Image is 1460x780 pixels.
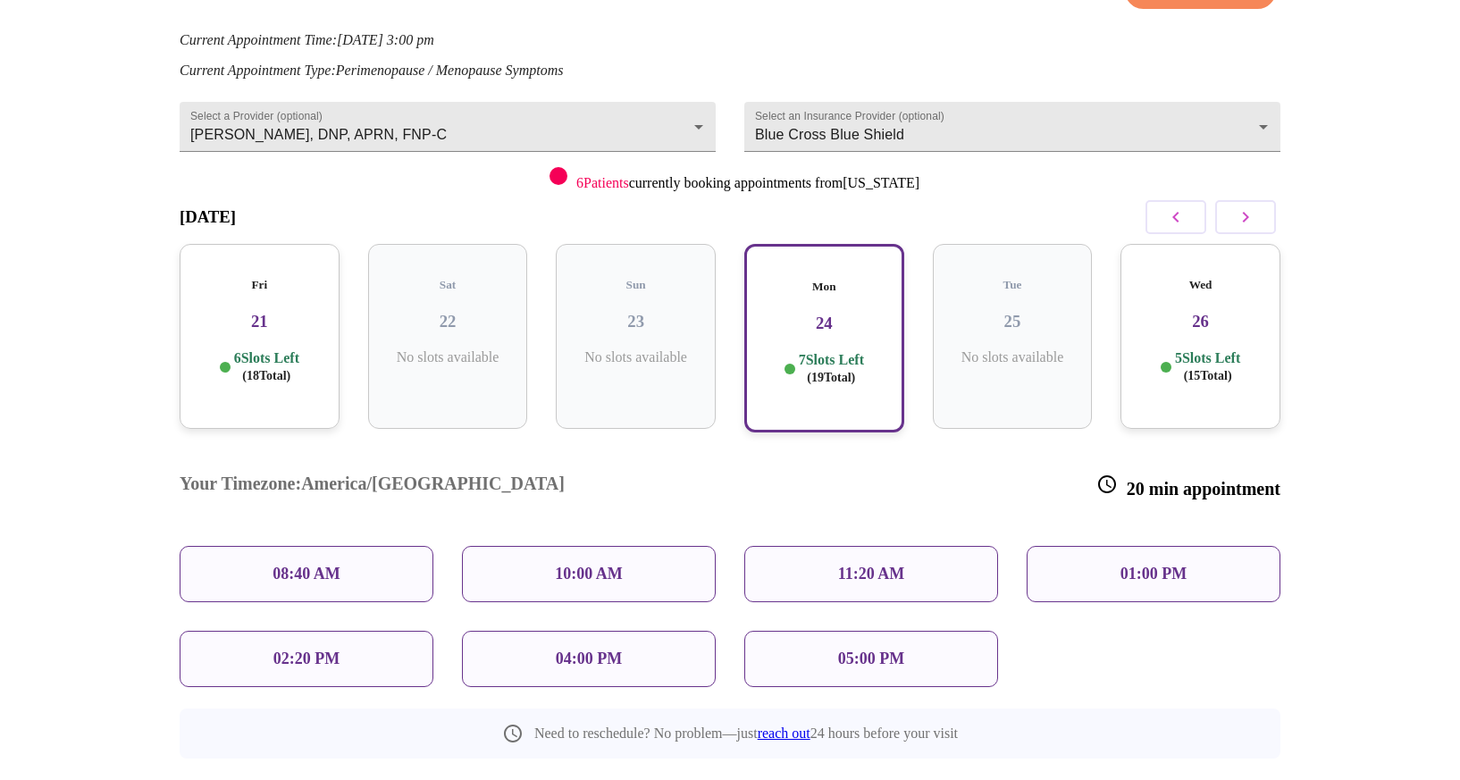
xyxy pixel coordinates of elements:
p: 01:00 PM [1120,565,1187,583]
p: 11:20 AM [838,565,905,583]
span: ( 18 Total) [242,369,290,382]
h5: Wed [1135,278,1266,292]
p: 08:40 AM [273,565,340,583]
p: 05:00 PM [838,650,904,668]
em: Current Appointment Type: Perimenopause / Menopause Symptoms [180,63,563,78]
a: reach out [758,725,810,741]
h3: 25 [947,312,1078,331]
h3: 20 min appointment [1096,474,1280,499]
p: 5 Slots Left [1175,349,1240,384]
span: 6 Patients [576,175,629,190]
p: 7 Slots Left [799,351,864,386]
h3: Your Timezone: America/[GEOGRAPHIC_DATA] [180,474,565,499]
p: 04:00 PM [556,650,622,668]
p: 10:00 AM [555,565,623,583]
h5: Mon [760,280,888,294]
span: ( 15 Total) [1184,369,1232,382]
div: Blue Cross Blue Shield [744,102,1280,152]
div: [PERSON_NAME], DNP, APRN, FNP-C [180,102,716,152]
span: ( 19 Total) [807,371,855,384]
h5: Sun [570,278,701,292]
h3: 24 [760,314,888,333]
h5: Sat [382,278,514,292]
h5: Tue [947,278,1078,292]
p: 6 Slots Left [234,349,299,384]
p: currently booking appointments from [US_STATE] [576,175,919,191]
h3: 26 [1135,312,1266,331]
p: 02:20 PM [273,650,340,668]
em: Current Appointment Time: [DATE] 3:00 pm [180,32,434,47]
p: No slots available [947,349,1078,365]
p: No slots available [570,349,701,365]
p: No slots available [382,349,514,365]
p: Need to reschedule? No problem—just 24 hours before your visit [534,725,958,742]
h3: [DATE] [180,207,236,227]
h3: 23 [570,312,701,331]
h3: 21 [194,312,325,331]
h5: Fri [194,278,325,292]
h3: 22 [382,312,514,331]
